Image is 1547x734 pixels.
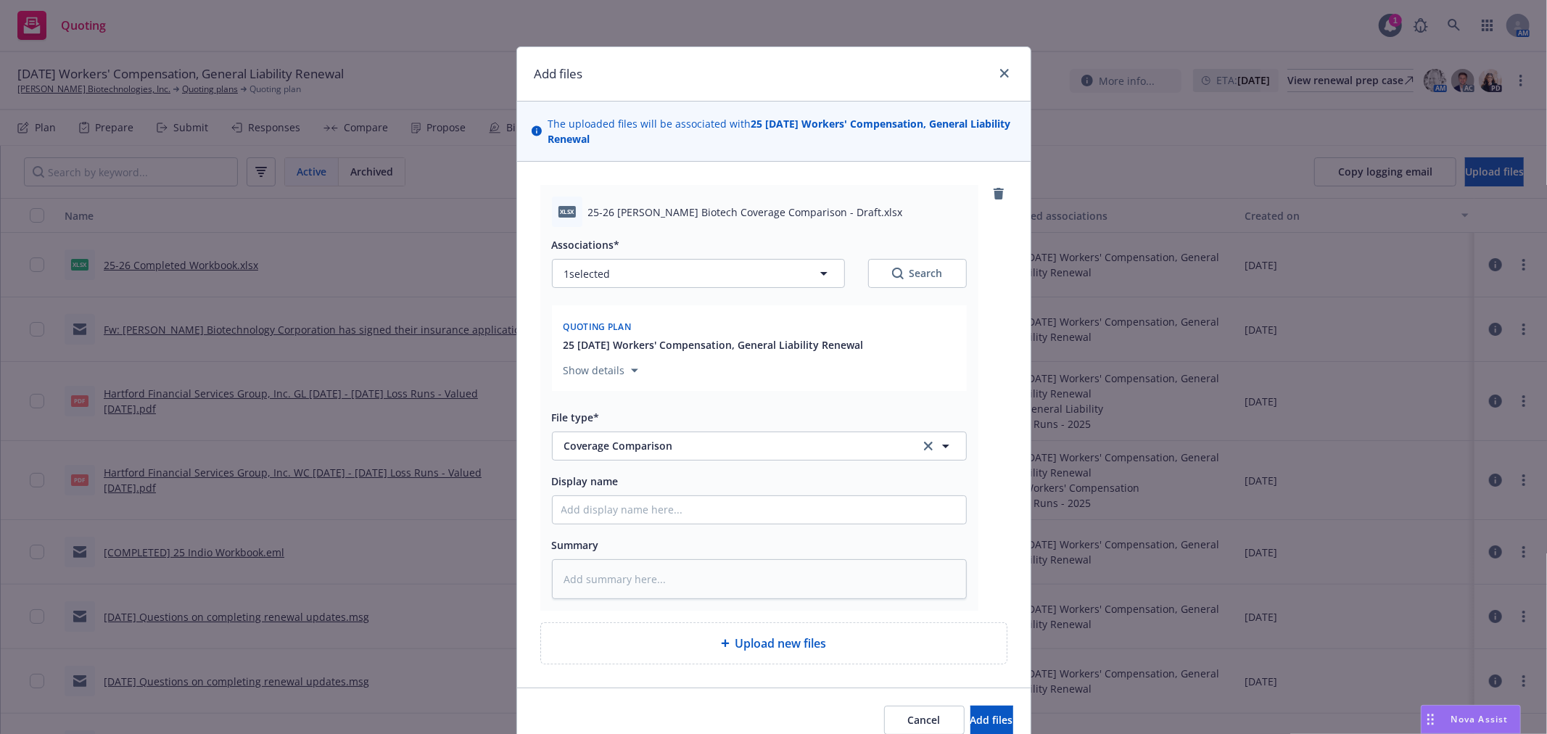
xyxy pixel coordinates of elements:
[735,635,827,652] span: Upload new files
[588,205,903,220] span: 25-26 [PERSON_NAME] Biotech Coverage Comparison - Draft.xlsx
[552,432,967,461] button: Coverage Comparisonclear selection
[540,622,1007,664] div: Upload new files
[908,713,941,727] span: Cancel
[558,206,576,217] span: xlsx
[1422,706,1440,733] div: Drag to move
[548,117,1010,146] strong: 25 [DATE] Workers' Compensation, General Liability Renewal
[1421,705,1521,734] button: Nova Assist
[564,321,632,333] span: Quoting plan
[892,266,943,281] div: Search
[535,65,583,83] h1: Add files
[552,411,600,424] span: File type*
[552,259,845,288] button: 1selected
[553,496,966,524] input: Add display name here...
[892,268,904,279] svg: Search
[920,437,937,455] a: clear selection
[564,438,900,453] span: Coverage Comparison
[868,259,967,288] button: SearchSearch
[1451,713,1509,725] span: Nova Assist
[996,65,1013,82] a: close
[552,538,599,552] span: Summary
[990,185,1007,202] a: remove
[552,474,619,488] span: Display name
[552,238,620,252] span: Associations*
[558,362,644,379] button: Show details
[564,266,611,281] span: 1 selected
[548,116,1015,147] span: The uploaded files will be associated with
[970,713,1013,727] span: Add files
[564,337,864,352] button: 25 [DATE] Workers' Compensation, General Liability Renewal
